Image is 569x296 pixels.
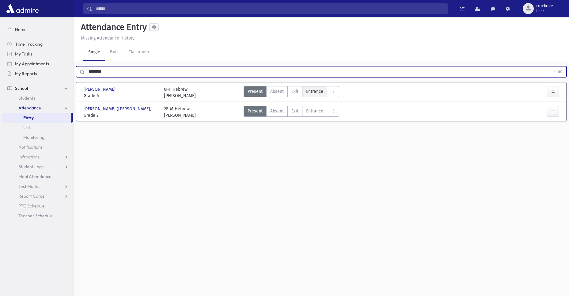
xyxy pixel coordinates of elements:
[92,3,447,14] input: Search
[78,36,135,41] a: Missing Attendance History
[244,106,339,119] div: AttTypes
[2,172,73,181] a: Meal Attendance
[18,184,39,189] span: Test Marks
[2,113,71,123] a: Entry
[78,22,147,32] h5: Attendance Entry
[18,164,44,169] span: Student Logs
[15,85,28,91] span: School
[2,162,73,172] a: Student Logs
[83,44,105,61] a: Single
[270,88,284,95] span: Absent
[84,112,158,119] span: Grade 2
[84,106,153,112] span: [PERSON_NAME] ([PERSON_NAME])
[306,108,323,114] span: Entrance
[84,86,117,93] span: [PERSON_NAME]
[2,201,73,211] a: PTC Schedule
[18,144,43,150] span: Notifications
[2,83,73,93] a: School
[23,125,30,130] span: List
[18,95,35,101] span: Students
[2,132,73,142] a: Monitoring
[2,93,73,103] a: Students
[84,93,158,99] span: Grade 6
[2,181,73,191] a: Test Marks
[15,51,32,57] span: My Tasks
[551,66,566,77] button: Find
[15,41,43,47] span: Time Tracking
[164,86,196,99] div: 6J-F Hebrew [PERSON_NAME]
[2,211,73,221] a: Teacher Schedule
[18,193,44,199] span: Report Cards
[2,103,73,113] a: Attendance
[18,203,45,209] span: PTC Schedule
[15,61,49,66] span: My Appointments
[15,27,27,32] span: Home
[164,106,196,119] div: 2F-M Hebrew [PERSON_NAME]
[81,36,135,41] u: Missing Attendance History
[306,88,323,95] span: Entrance
[244,86,339,99] div: AttTypes
[2,59,73,69] a: My Appointments
[2,25,73,34] a: Home
[2,123,73,132] a: List
[270,108,284,114] span: Absent
[291,108,298,114] span: Exit
[2,142,73,152] a: Notifications
[536,9,553,13] span: User
[2,69,73,78] a: My Reports
[123,44,154,61] a: Classroom
[18,213,53,218] span: Teacher Schedule
[105,44,123,61] a: Bulk
[23,135,44,140] span: Monitoring
[18,174,51,179] span: Meal Attendance
[248,108,263,114] span: Present
[15,71,37,76] span: My Reports
[291,88,298,95] span: Exit
[5,2,40,15] img: AdmirePro
[2,152,73,162] a: Infractions
[18,154,40,160] span: Infractions
[248,88,263,95] span: Present
[18,105,41,111] span: Attendance
[536,4,553,9] span: rrockove
[2,49,73,59] a: My Tasks
[2,191,73,201] a: Report Cards
[23,115,34,120] span: Entry
[2,39,73,49] a: Time Tracking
